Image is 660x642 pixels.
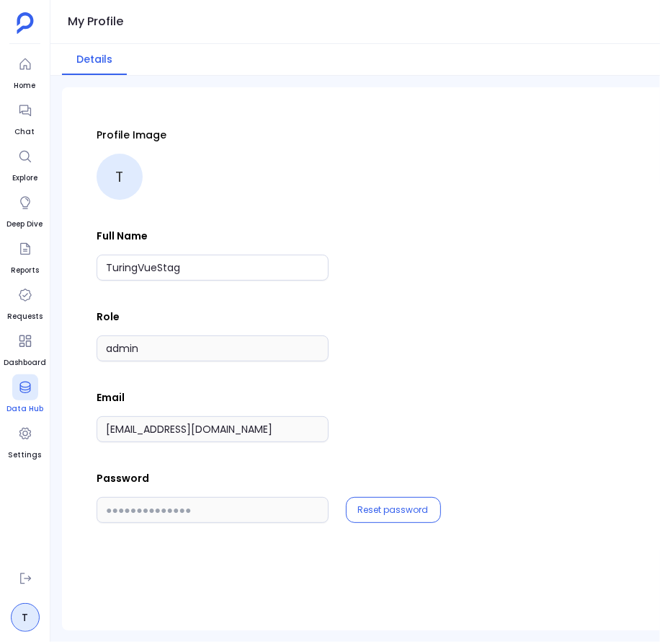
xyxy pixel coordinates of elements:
a: Data Hub [6,374,43,415]
a: Settings [9,421,42,461]
span: Settings [9,449,42,461]
a: Explore [12,144,38,184]
input: Full Name [97,255,329,281]
h1: My Profile [68,12,123,32]
span: Dashboard [4,357,46,369]
a: Home [12,51,38,92]
div: T [97,154,143,200]
a: T [11,603,40,632]
a: Chat [12,97,38,138]
span: Reports [11,265,39,276]
button: Reset password [358,504,429,516]
a: Reports [11,236,39,276]
input: Role [97,335,329,361]
span: Home [12,80,38,92]
input: ●●●●●●●●●●●●●● [97,497,329,523]
img: petavue logo [17,12,34,34]
span: Requests [7,311,43,322]
button: Details [62,44,127,75]
a: Dashboard [4,328,46,369]
span: Deep Dive [7,219,43,230]
a: Deep Dive [7,190,43,230]
a: Requests [7,282,43,322]
span: Explore [12,172,38,184]
span: Data Hub [6,403,43,415]
input: Email [97,416,329,442]
span: Chat [12,126,38,138]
